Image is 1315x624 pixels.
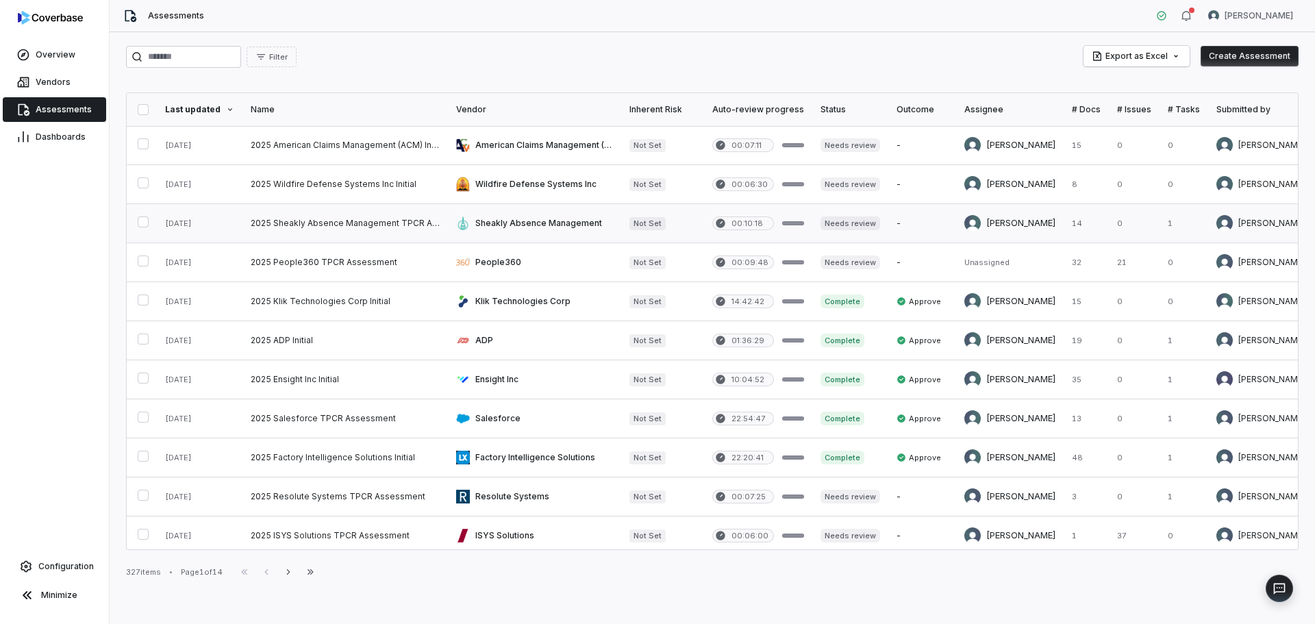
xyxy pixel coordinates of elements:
span: Vendors [36,77,71,88]
td: - [888,165,956,204]
a: Dashboards [3,125,106,149]
div: Auto-review progress [712,104,804,115]
img: Melanie Lorent avatar [1216,527,1233,544]
img: Brittany Durbin avatar [964,176,981,192]
img: Sean Wozniak avatar [964,293,981,310]
img: Melanie Lorent avatar [1216,215,1233,232]
img: Sean Wozniak avatar [1216,293,1233,310]
td: - [888,477,956,516]
div: # Tasks [1168,104,1200,115]
img: Sean Wozniak avatar [964,410,981,427]
div: Page 1 of 14 [181,567,223,577]
div: Inherent Risk [629,104,696,115]
span: Configuration [38,561,94,572]
img: Brittany Durbin avatar [1216,137,1233,153]
span: Filter [269,52,288,62]
img: Sean Wozniak avatar [964,449,981,466]
div: • [169,567,173,577]
span: Minimize [41,590,77,601]
div: Status [821,104,880,115]
td: - [888,516,956,556]
span: [PERSON_NAME] [1225,10,1293,21]
img: Melanie Lorent avatar [1216,332,1233,349]
img: Melanie Lorent avatar [964,527,981,544]
img: Melanie Lorent avatar [964,488,981,505]
button: Create Assessment [1201,46,1299,66]
td: - [888,126,956,165]
img: Sean Wozniak avatar [964,332,981,349]
div: # Issues [1117,104,1151,115]
img: Melanie Lorent avatar [1216,488,1233,505]
div: # Docs [1072,104,1101,115]
div: Assignee [964,104,1055,115]
span: Dashboards [36,132,86,142]
div: 327 items [126,567,161,577]
div: Name [251,104,440,115]
img: Melanie Lorent avatar [1216,449,1233,466]
div: Outcome [897,104,948,115]
span: Overview [36,49,75,60]
img: Sean Wozniak avatar [964,215,981,232]
img: Melanie Lorent avatar [1216,410,1233,427]
div: Submitted by [1216,104,1305,115]
td: - [888,204,956,243]
img: Melanie Lorent avatar [1216,254,1233,271]
td: - [888,243,956,282]
button: Minimize [5,582,103,609]
span: Assessments [148,10,204,21]
div: Vendor [456,104,613,115]
span: Assessments [36,104,92,115]
button: Nic Weilbacher avatar[PERSON_NAME] [1200,5,1301,26]
img: Brittany Durbin avatar [1216,176,1233,192]
a: Assessments [3,97,106,122]
button: Filter [247,47,297,67]
a: Vendors [3,70,106,95]
div: Last updated [165,104,234,115]
img: Brittany Durbin avatar [964,137,981,153]
img: Nic Weilbacher avatar [1208,10,1219,21]
a: Overview [3,42,106,67]
img: Sean Wozniak avatar [964,371,981,388]
a: Configuration [5,554,103,579]
button: Export as Excel [1084,46,1190,66]
img: logo-D7KZi-bG.svg [18,11,83,25]
img: Kourtney Shields avatar [1216,371,1233,388]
